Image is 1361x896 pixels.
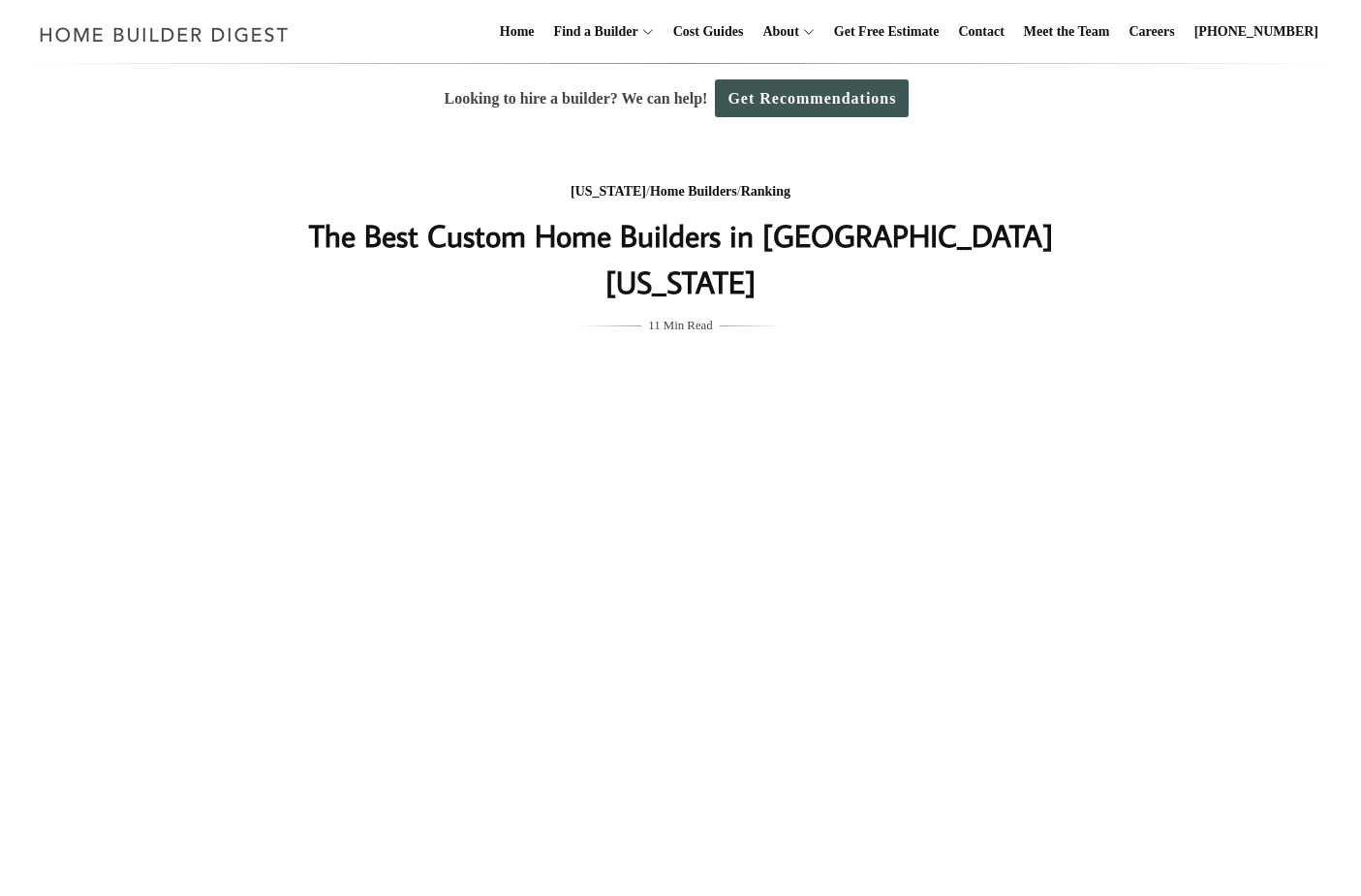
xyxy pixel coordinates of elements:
[294,212,1067,305] h1: The Best Custom Home Builders in [GEOGRAPHIC_DATA] [US_STATE]
[1122,1,1183,63] a: Careers
[715,79,909,117] a: Get Recommendations
[546,1,638,63] a: Find a Builder
[648,315,712,336] span: 11 Min Read
[741,184,790,199] a: Ranking
[1187,1,1326,63] a: [PHONE_NUMBER]
[571,184,646,199] a: [US_STATE]
[826,1,947,63] a: Get Free Estimate
[294,180,1067,204] div: / /
[665,1,752,63] a: Cost Guides
[492,1,542,63] a: Home
[755,1,798,63] a: About
[31,15,297,53] img: Home Builder Digest
[650,184,737,199] a: Home Builders
[950,1,1011,63] a: Contact
[1016,1,1118,63] a: Meet the Team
